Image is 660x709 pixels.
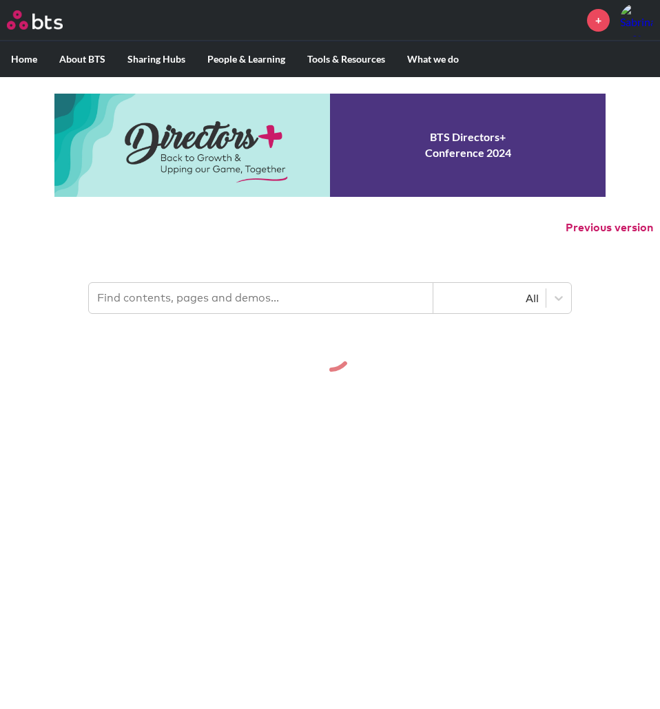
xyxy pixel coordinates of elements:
[566,220,653,235] button: Previous version
[7,10,88,30] a: Go home
[620,3,653,36] a: Profile
[440,290,539,306] div: All
[587,9,610,32] a: +
[89,283,433,313] input: Find contents, pages and demos...
[396,41,470,77] label: What we do
[620,3,653,36] img: Sabrina Aragon
[196,41,296,77] label: People & Learning
[116,41,196,77] label: Sharing Hubs
[296,41,396,77] label: Tools & Resources
[48,41,116,77] label: About BTS
[54,94,606,197] a: Conference 2024
[7,10,63,30] img: BTS Logo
